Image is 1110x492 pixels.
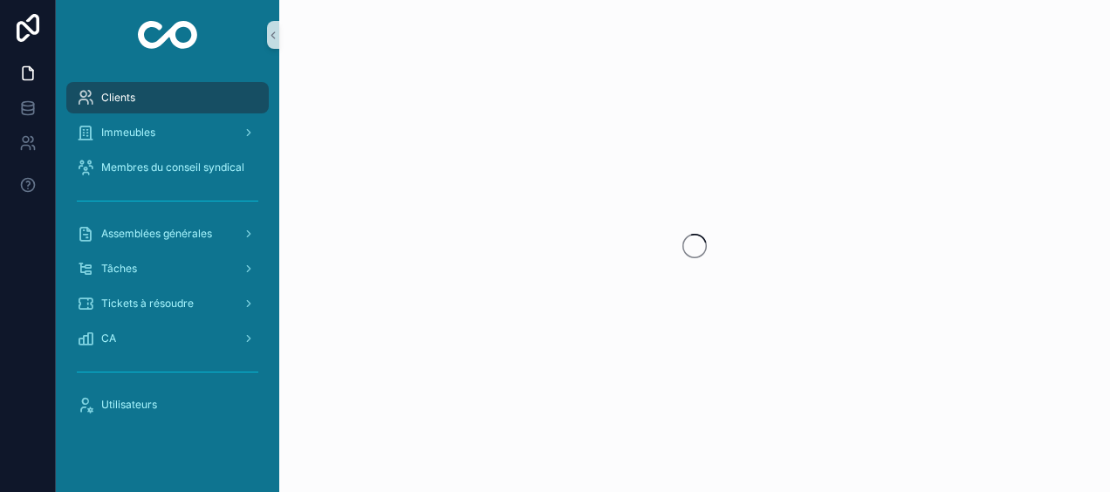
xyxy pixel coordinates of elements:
[101,297,194,311] span: Tickets à résoudre
[56,70,279,443] div: scrollable content
[66,218,269,249] a: Assemblées générales
[66,288,269,319] a: Tickets à résoudre
[101,398,157,412] span: Utilisateurs
[101,262,137,276] span: Tâches
[101,126,155,140] span: Immeubles
[66,117,269,148] a: Immeubles
[101,161,244,174] span: Membres du conseil syndical
[101,227,212,241] span: Assemblées générales
[66,323,269,354] a: CA
[66,152,269,183] a: Membres du conseil syndical
[66,253,269,284] a: Tâches
[138,21,198,49] img: App logo
[66,82,269,113] a: Clients
[101,91,135,105] span: Clients
[66,389,269,420] a: Utilisateurs
[101,331,116,345] span: CA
